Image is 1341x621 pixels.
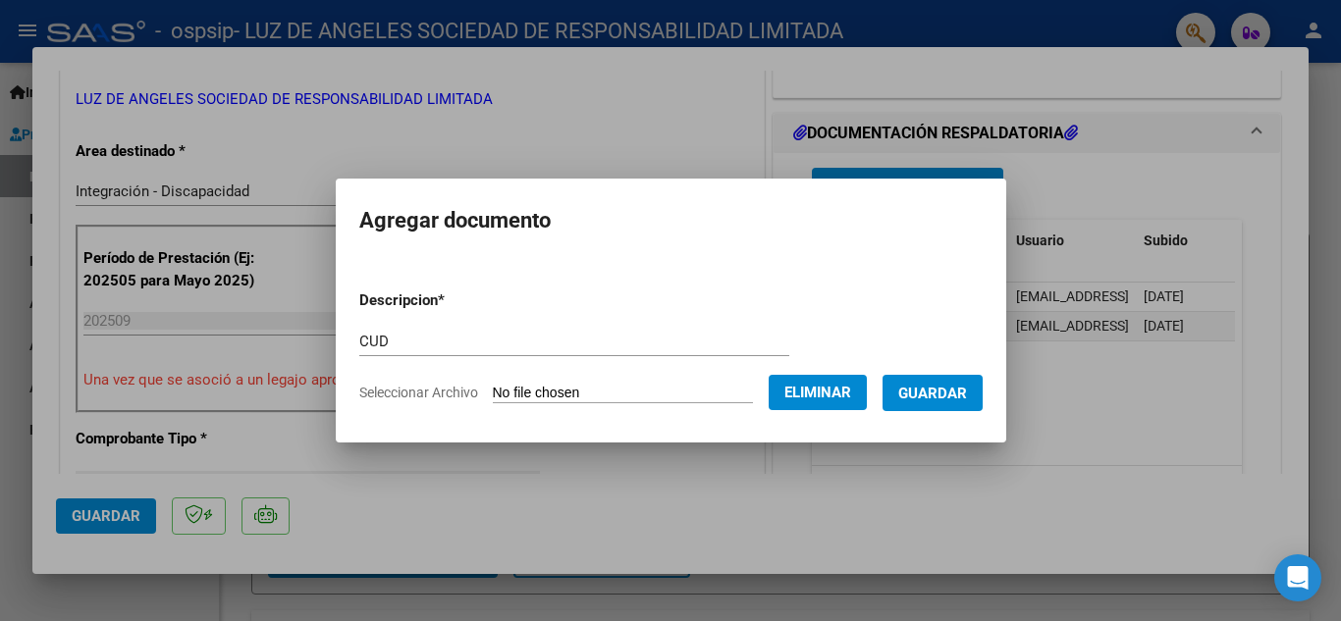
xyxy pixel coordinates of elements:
button: Guardar [883,375,983,411]
h2: Agregar documento [359,202,983,239]
span: Guardar [898,385,967,402]
p: Descripcion [359,289,547,312]
span: Eliminar [784,384,851,401]
button: Eliminar [769,375,867,410]
span: Seleccionar Archivo [359,385,478,400]
div: Open Intercom Messenger [1274,554,1321,601]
